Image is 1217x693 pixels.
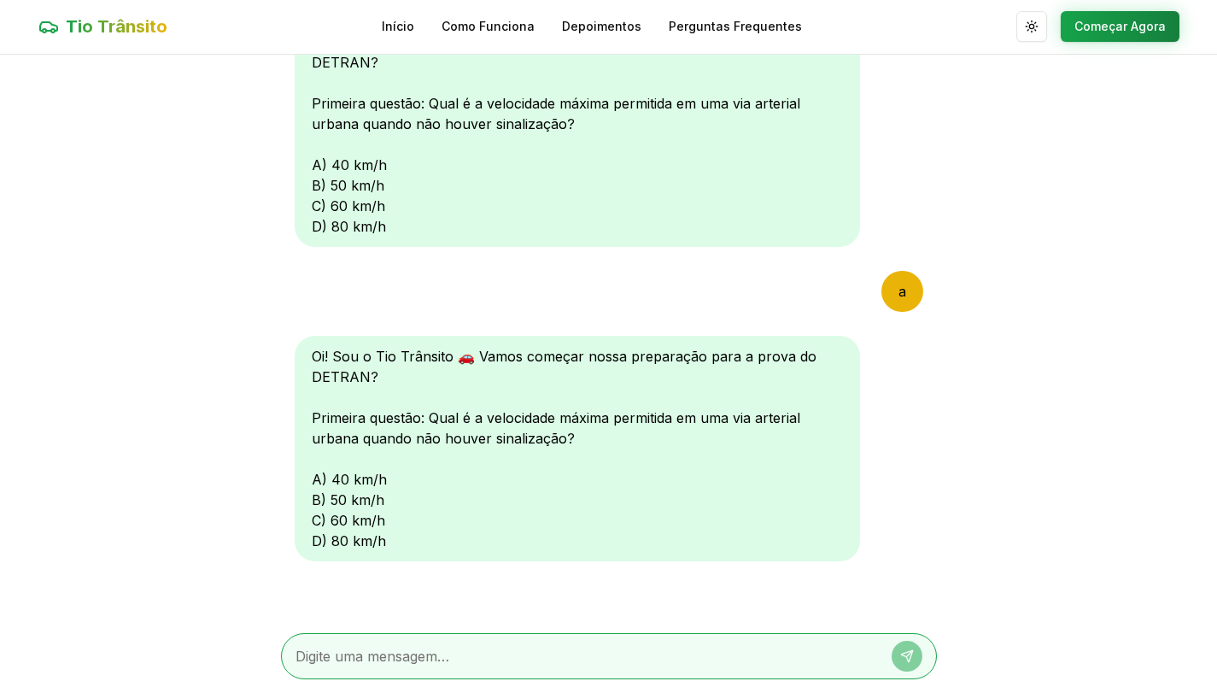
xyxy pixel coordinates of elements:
div: Oi! Sou o Tio Trânsito 🚗 Vamos começar nossa preparação para a prova do DETRAN? Primeira questão:... [295,336,860,561]
span: Tio Trânsito [66,15,167,38]
a: Como Funciona [442,18,535,35]
button: Começar Agora [1061,11,1179,42]
div: Oi! Sou o Tio Trânsito 🚗 Vamos começar nossa preparação para a prova do DETRAN? Primeira questão:... [295,21,860,247]
div: a [881,271,923,312]
a: Depoimentos [562,18,641,35]
a: Tio Trânsito [38,15,167,38]
a: Perguntas Frequentes [669,18,802,35]
a: Início [382,18,414,35]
